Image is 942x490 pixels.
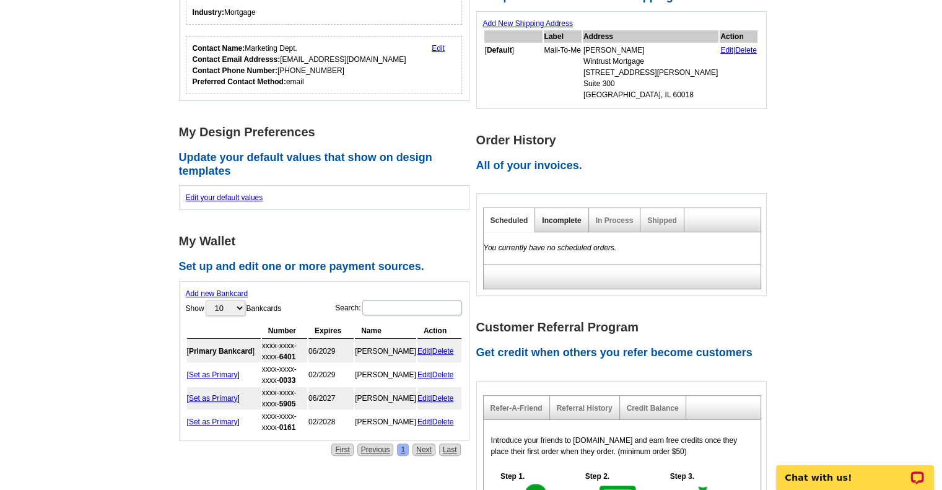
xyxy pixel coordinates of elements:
[308,411,354,433] td: 02/2028
[355,340,416,362] td: [PERSON_NAME]
[417,323,461,339] th: Action
[491,216,528,225] a: Scheduled
[179,260,476,274] h2: Set up and edit one or more payment sources.
[720,46,733,55] a: Edit
[179,235,476,248] h1: My Wallet
[308,364,354,386] td: 02/2029
[412,444,435,456] a: Next
[308,387,354,409] td: 06/2027
[189,370,238,379] a: Set as Primary
[768,451,942,490] iframe: LiveChat chat widget
[355,364,416,386] td: [PERSON_NAME]
[193,66,277,75] strong: Contact Phone Number:
[187,364,261,386] td: [ ]
[647,216,676,225] a: Shipped
[578,471,616,482] h5: Step 2.
[189,418,238,426] a: Set as Primary
[627,404,679,413] a: Credit Balance
[189,347,253,356] b: Primary Bankcard
[476,346,774,360] h2: Get credit when others you refer become customers
[355,387,416,409] td: [PERSON_NAME]
[186,36,463,94] div: Who should we contact regarding order issues?
[544,44,582,101] td: Mail-To-Me
[483,19,573,28] a: Add New Shipping Address
[476,134,774,147] h1: Order History
[432,44,445,53] a: Edit
[186,299,282,317] label: Show Bankcards
[720,44,757,101] td: |
[476,159,774,173] h2: All of your invoices.
[179,126,476,139] h1: My Design Preferences
[583,30,718,43] th: Address
[262,323,307,339] th: Number
[557,404,613,413] a: Referral History
[491,435,753,457] p: Introduce your friends to [DOMAIN_NAME] and earn free credits once they place their first order w...
[308,340,354,362] td: 06/2029
[487,46,512,55] b: Default
[193,8,224,17] strong: Industry:
[484,243,617,252] em: You currently have no scheduled orders.
[494,471,531,482] h5: Step 1.
[663,471,700,482] h5: Step 3.
[397,444,409,456] a: 1
[583,44,718,101] td: [PERSON_NAME] Wintrust Mortgage [STREET_ADDRESS][PERSON_NAME] Suite 300 [GEOGRAPHIC_DATA], IL 60018
[179,151,476,178] h2: Update your default values that show on design templates
[186,289,248,298] a: Add new Bankcard
[362,300,461,315] input: Search:
[544,30,582,43] th: Label
[331,444,353,456] a: First
[417,370,430,379] a: Edit
[262,340,307,362] td: xxxx-xxxx-xxxx-
[262,364,307,386] td: xxxx-xxxx-xxxx-
[432,370,454,379] a: Delete
[355,323,416,339] th: Name
[542,216,581,225] a: Incomplete
[484,44,543,101] td: [ ]
[262,411,307,433] td: xxxx-xxxx-xxxx-
[262,387,307,409] td: xxxx-xxxx-xxxx-
[735,46,757,55] a: Delete
[335,299,462,317] label: Search:
[187,387,261,409] td: [ ]
[279,400,296,408] strong: 5905
[206,300,245,316] select: ShowBankcards
[417,394,430,403] a: Edit
[193,43,406,87] div: Marketing Dept. [EMAIL_ADDRESS][DOMAIN_NAME] [PHONE_NUMBER] email
[308,323,354,339] th: Expires
[720,30,757,43] th: Action
[193,55,281,64] strong: Contact Email Addresss:
[186,193,263,202] a: Edit your default values
[417,411,461,433] td: |
[279,376,296,385] strong: 0033
[417,364,461,386] td: |
[417,340,461,362] td: |
[476,321,774,334] h1: Customer Referral Program
[417,418,430,426] a: Edit
[187,411,261,433] td: [ ]
[279,352,296,361] strong: 6401
[439,444,461,456] a: Last
[279,423,296,432] strong: 0161
[193,44,245,53] strong: Contact Name:
[432,347,454,356] a: Delete
[491,404,543,413] a: Refer-A-Friend
[417,347,430,356] a: Edit
[432,418,454,426] a: Delete
[193,77,286,86] strong: Preferred Contact Method:
[355,411,416,433] td: [PERSON_NAME]
[596,216,634,225] a: In Process
[189,394,238,403] a: Set as Primary
[357,444,394,456] a: Previous
[187,340,261,362] td: [ ]
[417,387,461,409] td: |
[432,394,454,403] a: Delete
